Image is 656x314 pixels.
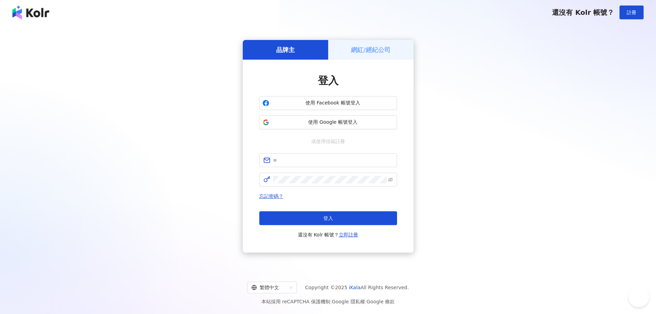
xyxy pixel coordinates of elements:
[365,299,367,304] span: |
[12,6,49,19] img: logo
[276,45,295,54] h5: 品牌主
[330,299,332,304] span: |
[259,96,397,110] button: 使用 Facebook 帳號登入
[259,115,397,129] button: 使用 Google 帳號登入
[305,283,409,292] span: Copyright © 2025 All Rights Reserved.
[298,231,358,239] span: 還沒有 Kolr 帳號？
[339,232,358,237] a: 立即註冊
[306,138,350,145] span: 或使用信箱註冊
[552,8,614,17] span: 還沒有 Kolr 帳號？
[388,177,393,182] span: eye-invisible
[619,6,644,19] button: 註冊
[259,211,397,225] button: 登入
[272,100,394,107] span: 使用 Facebook 帳號登入
[366,299,395,304] a: Google 條款
[272,119,394,126] span: 使用 Google 帳號登入
[323,215,333,221] span: 登入
[332,299,365,304] a: Google 隱私權
[318,74,339,87] span: 登入
[259,193,283,199] a: 忘記密碼？
[627,10,636,15] span: 註冊
[251,282,287,293] div: 繁體中文
[349,285,361,290] a: iKala
[261,297,395,306] span: 本站採用 reCAPTCHA 保護機制
[351,45,391,54] h5: 網紅/經紀公司
[628,286,649,307] iframe: Help Scout Beacon - Open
